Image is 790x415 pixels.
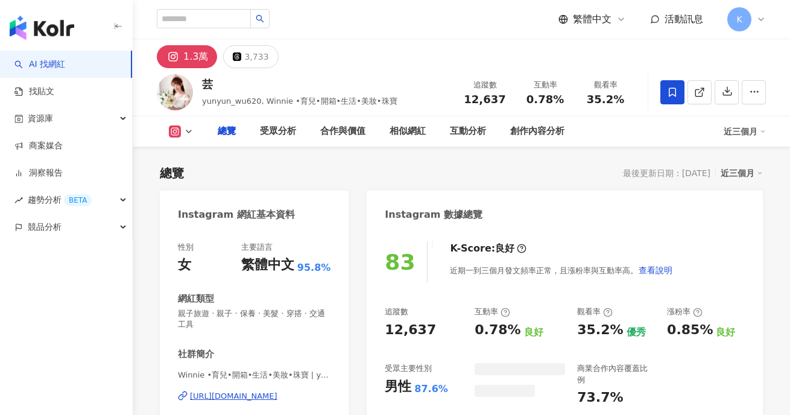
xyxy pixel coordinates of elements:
[385,250,415,274] div: 83
[190,391,277,402] div: [URL][DOMAIN_NAME]
[241,242,273,253] div: 主要語言
[587,93,624,106] span: 35.2%
[577,388,623,407] div: 73.7%
[14,59,65,71] a: searchAI 找網紅
[721,165,763,181] div: 近三個月
[157,45,217,68] button: 1.3萬
[178,208,295,221] div: Instagram 網紅基本資料
[218,124,236,139] div: 總覽
[320,124,365,139] div: 合作與價值
[385,306,408,317] div: 追蹤數
[573,13,611,26] span: 繁體中文
[28,186,92,214] span: 趨勢分析
[627,326,646,339] div: 優秀
[178,256,191,274] div: 女
[510,124,564,139] div: 創作內容分析
[202,97,397,106] span: yunyun_wu620, Winnie •育兒•開箱•生活•美妝•珠寶
[716,326,735,339] div: 良好
[178,293,214,305] div: 網紅類型
[178,308,330,330] span: 親子旅遊 · 親子 · 保養 · 美髮 · 穿搭 · 交通工具
[390,124,426,139] div: 相似網紅
[495,242,514,255] div: 良好
[178,242,194,253] div: 性別
[736,13,742,26] span: K
[639,265,672,275] span: 查看說明
[28,105,53,132] span: 資源庫
[14,86,54,98] a: 找貼文
[14,167,63,179] a: 洞察報告
[178,370,330,381] span: Winnie •育兒•開箱•生活•美妝•珠寶 | yunyun_wu620
[577,306,613,317] div: 觀看率
[667,306,703,317] div: 漲粉率
[157,74,193,110] img: KOL Avatar
[475,321,520,340] div: 0.78%
[724,122,766,141] div: 近三個月
[183,48,208,65] div: 1.3萬
[260,124,296,139] div: 受眾分析
[202,77,397,92] div: 芸
[178,348,214,361] div: 社群簡介
[385,363,432,374] div: 受眾主要性別
[160,165,184,182] div: 總覽
[475,306,510,317] div: 互動率
[450,242,526,255] div: K-Score :
[667,321,713,340] div: 0.85%
[577,321,623,340] div: 35.2%
[241,256,294,274] div: 繁體中文
[256,14,264,23] span: search
[623,168,710,178] div: 最後更新日期：[DATE]
[14,196,23,204] span: rise
[14,140,63,152] a: 商案媒合
[450,124,486,139] div: 互動分析
[522,79,568,91] div: 互動率
[10,16,74,40] img: logo
[385,208,482,221] div: Instagram 數據總覽
[524,326,543,339] div: 良好
[244,48,268,65] div: 3,733
[526,93,564,106] span: 0.78%
[64,194,92,206] div: BETA
[638,258,673,282] button: 查看說明
[178,391,330,402] a: [URL][DOMAIN_NAME]
[450,258,673,282] div: 近期一到三個月發文頻率正常，且漲粉率與互動率高。
[28,214,62,241] span: 競品分析
[385,321,436,340] div: 12,637
[577,363,655,385] div: 商業合作內容覆蓋比例
[665,13,703,25] span: 活動訊息
[583,79,628,91] div: 觀看率
[385,378,411,396] div: 男性
[414,382,448,396] div: 87.6%
[464,93,505,106] span: 12,637
[223,45,278,68] button: 3,733
[462,79,508,91] div: 追蹤數
[297,261,331,274] span: 95.8%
